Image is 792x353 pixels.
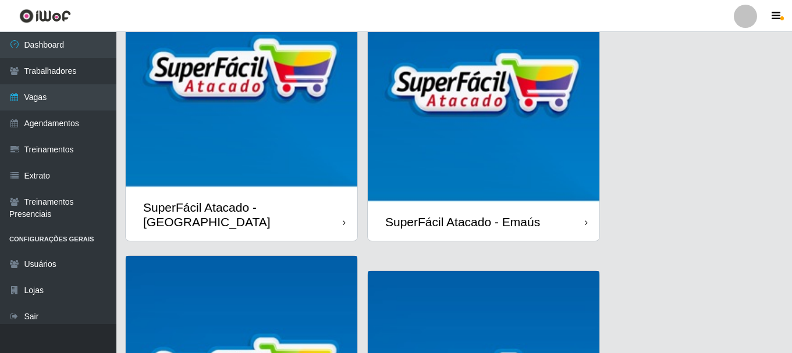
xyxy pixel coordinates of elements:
[19,9,71,23] img: CoreUI Logo
[385,215,540,229] div: SuperFácil Atacado - Emaús
[143,200,343,229] div: SuperFácil Atacado - [GEOGRAPHIC_DATA]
